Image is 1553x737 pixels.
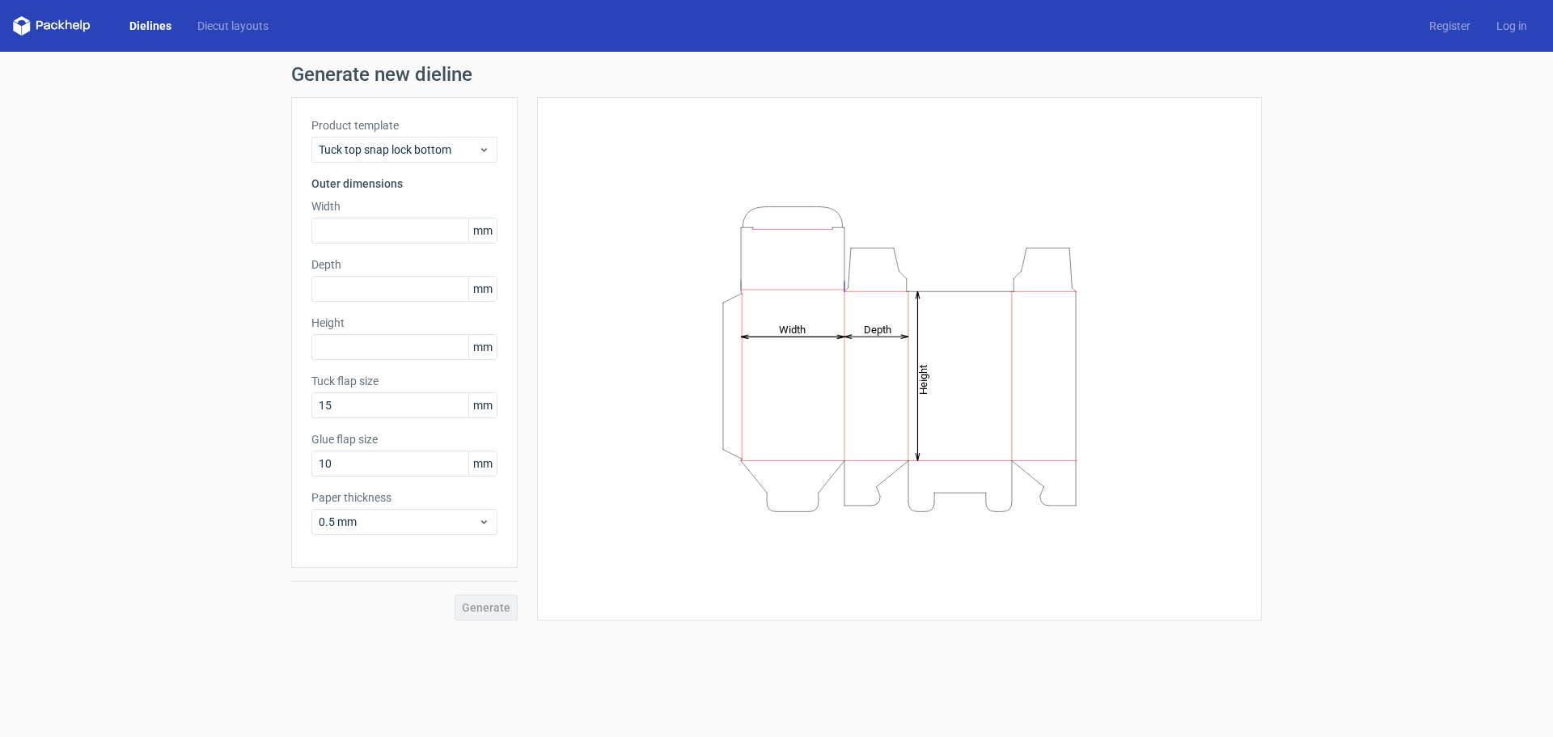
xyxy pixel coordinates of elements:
span: mm [468,335,497,359]
label: Product template [311,117,497,133]
tspan: Width [779,323,806,335]
label: Tuck flap size [311,373,497,389]
tspan: Depth [864,323,891,335]
span: Tuck top snap lock bottom [319,142,478,158]
label: Height [311,315,497,331]
tspan: Height [917,364,929,394]
label: Glue flap size [311,431,497,447]
label: Paper thickness [311,489,497,506]
h3: Outer dimensions [311,176,497,192]
span: mm [468,451,497,476]
span: 0.5 mm [319,514,478,530]
a: Register [1416,18,1483,34]
label: Depth [311,256,497,273]
a: Diecut layouts [184,18,281,34]
span: mm [468,218,497,243]
h1: Generate new dieline [291,65,1262,84]
a: Log in [1483,18,1540,34]
a: Dielines [116,18,184,34]
label: Width [311,198,497,214]
span: mm [468,277,497,301]
span: mm [468,393,497,417]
